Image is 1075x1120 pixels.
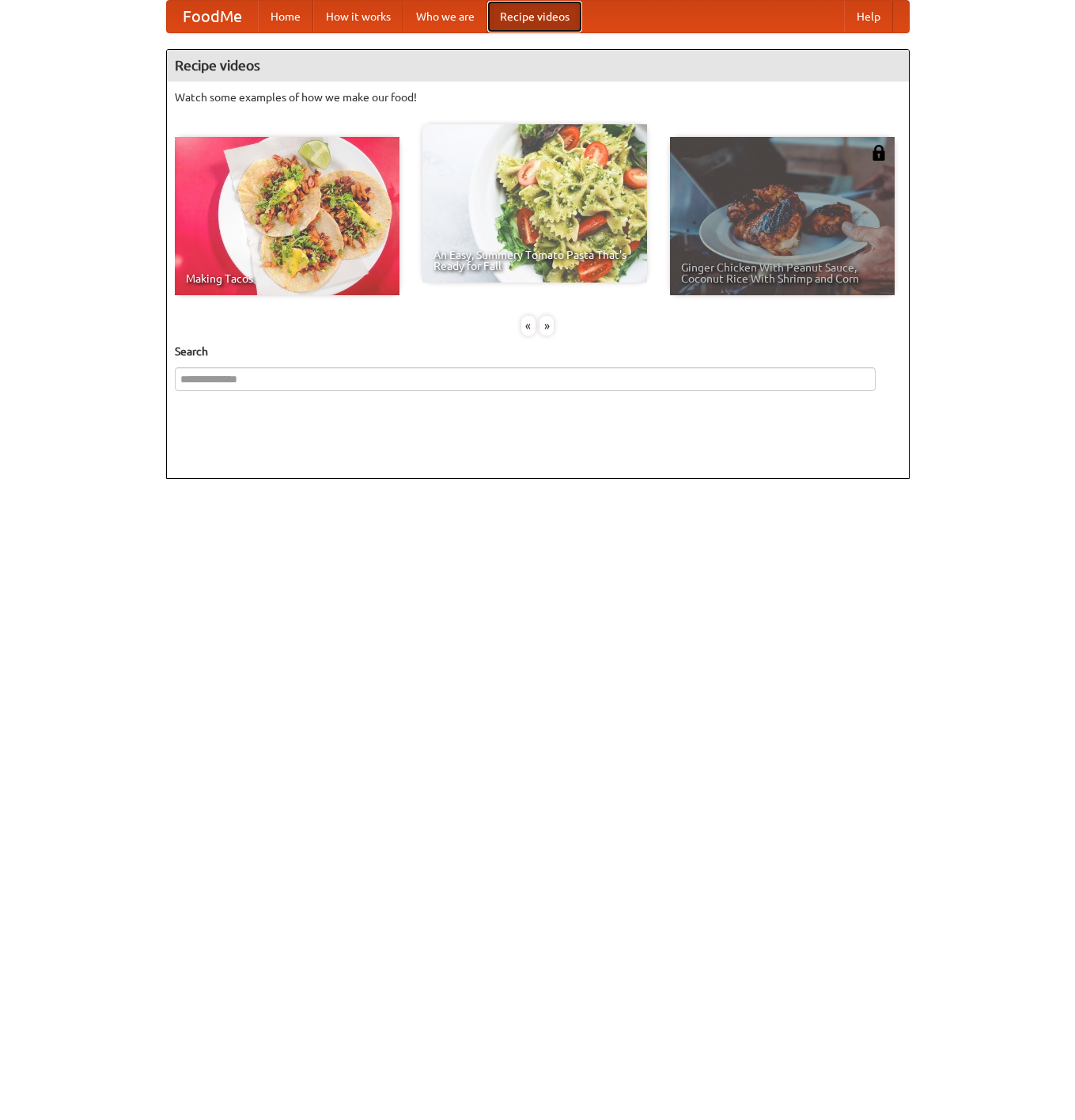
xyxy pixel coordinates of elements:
span: Making Tacos [186,273,388,284]
h4: Recipe videos [167,50,909,82]
a: FoodMe [167,1,258,32]
a: An Easy, Summery Tomato Pasta That's Ready for Fall [422,124,647,283]
span: An Easy, Summery Tomato Pasta That's Ready for Fall [433,249,636,271]
a: Recipe videos [487,1,582,32]
a: Who we are [403,1,487,32]
a: How it works [313,1,403,32]
a: Making Tacos [175,137,399,295]
img: 483408.png [871,145,887,161]
p: Watch some examples of how we make our food! [175,89,901,105]
div: « [521,316,536,336]
a: Home [258,1,313,32]
div: » [539,316,554,336]
h5: Search [175,344,901,359]
a: Help [844,1,893,32]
